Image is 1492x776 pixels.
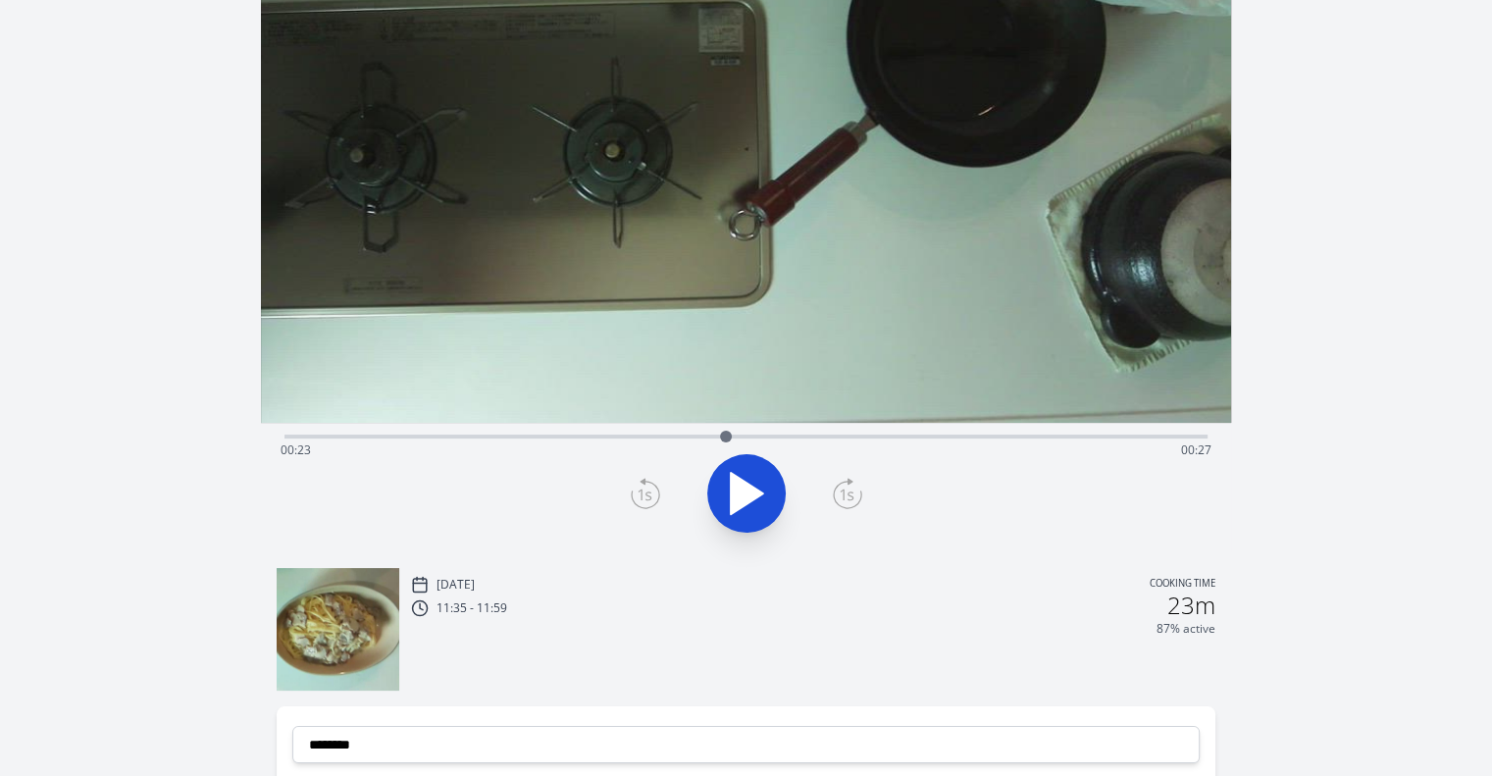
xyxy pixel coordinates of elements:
[437,577,475,593] p: [DATE]
[1157,621,1215,637] p: 87% active
[277,568,399,691] img: 250917023633_thumb.jpeg
[1181,441,1211,458] span: 00:27
[1167,594,1215,617] h2: 23m
[281,441,311,458] span: 00:23
[437,600,507,616] p: 11:35 - 11:59
[1150,576,1215,594] p: Cooking time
